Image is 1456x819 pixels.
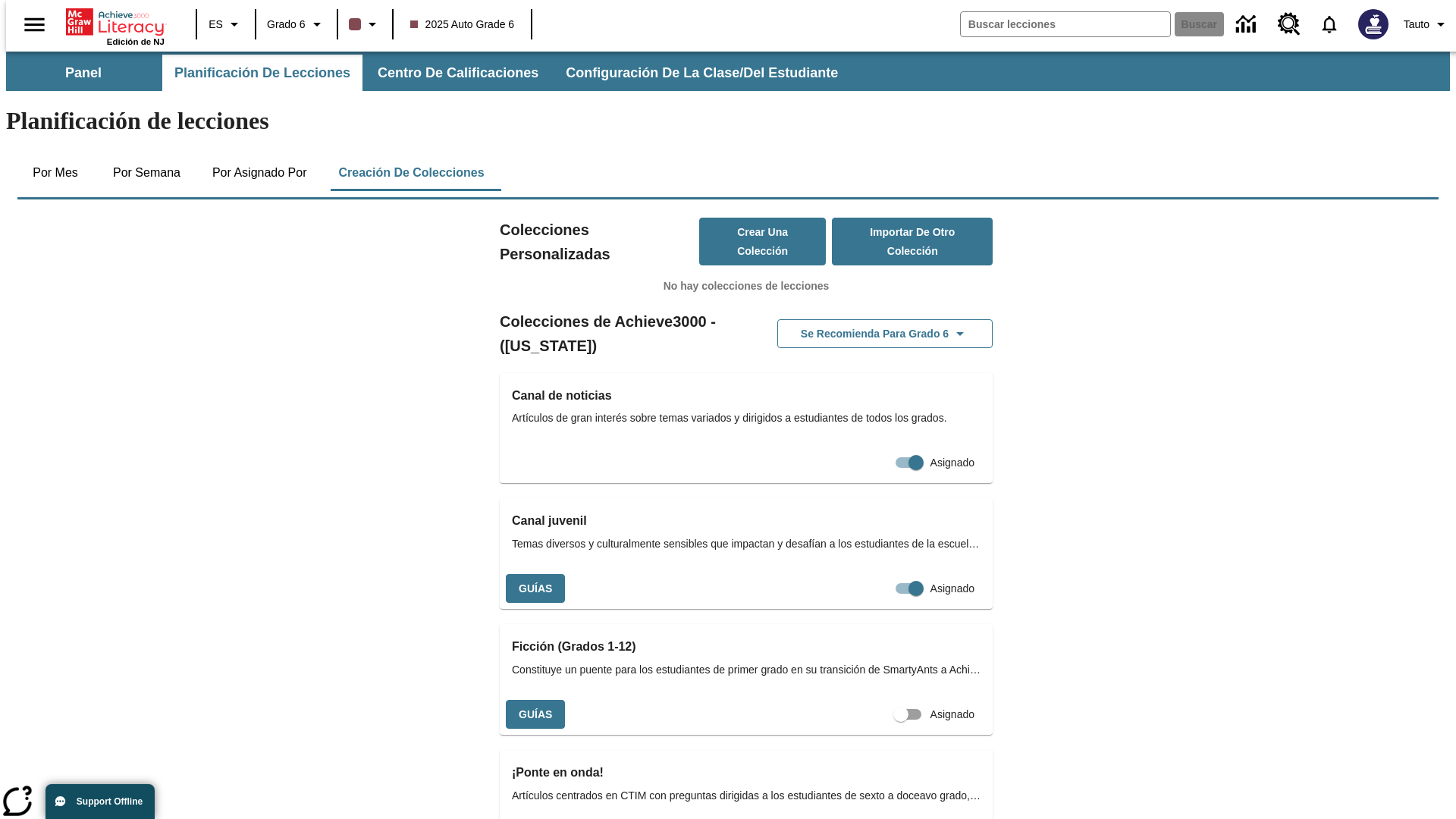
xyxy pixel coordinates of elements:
button: Se recomienda para Grado 6 [777,319,993,349]
button: Perfil/Configuración [1398,11,1456,38]
h3: ¡Ponte en onda! [512,762,981,783]
span: ES [209,17,223,33]
span: Artículos de gran interés sobre temas variados y dirigidos a estudiantes de todos los grados. [512,410,981,426]
h1: Planificación de lecciones [6,107,1450,135]
button: Por mes [17,155,93,191]
a: Portada [66,7,165,37]
h2: Colecciones de Achieve3000 - ([US_STATE]) [500,309,746,358]
div: Subbarra de navegación [6,55,852,91]
button: Por asignado por [200,155,319,191]
button: Panel [8,55,159,91]
span: Grado 6 [267,17,306,33]
button: El color de la clase es café oscuro. Cambiar el color de la clase. [343,11,388,38]
button: Configuración de la clase/del estudiante [554,55,850,91]
button: Escoja un nuevo avatar [1349,5,1398,44]
span: Asignado [930,455,974,471]
a: Centro de información [1227,4,1269,45]
span: Planificación de lecciones [174,64,350,82]
button: Support Offline [45,784,155,819]
span: Centro de calificaciones [378,64,538,82]
span: Tauto [1404,17,1429,33]
span: Temas diversos y culturalmente sensibles que impactan y desafían a los estudiantes de la escuela ... [512,536,981,552]
a: Centro de recursos, Se abrirá en una pestaña nueva. [1269,4,1310,45]
button: Grado: Grado 6, Elige un grado [261,11,332,38]
div: Portada [66,5,165,46]
span: Support Offline [77,796,143,807]
button: Crear una colección [699,218,827,265]
button: Creación de colecciones [326,155,496,191]
h3: Canal de noticias [512,385,981,406]
button: Guías [506,700,565,730]
h3: Canal juvenil [512,510,981,532]
input: Buscar campo [961,12,1170,36]
button: Importar de otro Colección [832,218,993,265]
span: Artículos centrados en CTIM con preguntas dirigidas a los estudiantes de sexto a doceavo grado, q... [512,788,981,804]
button: Centro de calificaciones [366,55,551,91]
button: Por semana [101,155,193,191]
button: Abrir el menú lateral [12,2,57,47]
a: Notificaciones [1310,5,1349,44]
span: Panel [65,64,102,82]
button: Planificación de lecciones [162,55,362,91]
h3: Ficción (Grados 1-12) [512,636,981,657]
span: Constituye un puente para los estudiantes de primer grado en su transición de SmartyAnts a Achiev... [512,662,981,678]
button: Lenguaje: ES, Selecciona un idioma [202,11,250,38]
img: Avatar [1358,9,1389,39]
div: Subbarra de navegación [6,52,1450,91]
span: Configuración de la clase/del estudiante [566,64,838,82]
span: Asignado [930,581,974,597]
button: Guías [506,574,565,604]
span: Edición de NJ [107,37,165,46]
span: Asignado [930,707,974,723]
p: No hay colecciones de lecciones [500,278,993,294]
span: 2025 Auto Grade 6 [410,17,515,33]
h2: Colecciones Personalizadas [500,218,699,266]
